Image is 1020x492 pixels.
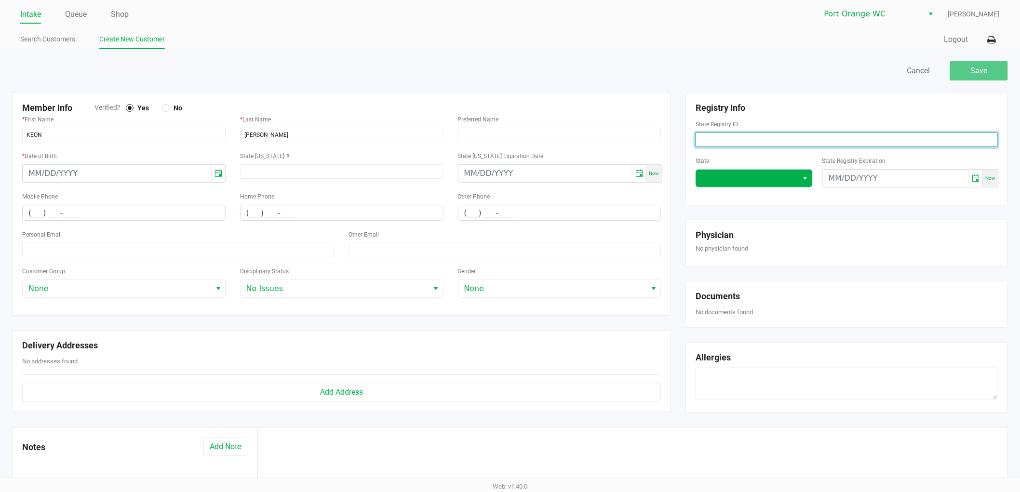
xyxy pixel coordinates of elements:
[28,283,205,294] span: None
[22,438,51,457] h5: Notes
[696,291,998,302] h5: Documents
[111,8,129,21] a: Shop
[696,308,753,316] span: No documents found
[240,152,289,160] label: State [US_STATE] #
[22,267,65,276] label: Customer Group
[203,438,247,456] button: Add Note
[948,9,1000,19] span: [PERSON_NAME]
[969,170,983,187] button: Toggle calendar
[23,205,225,220] input: Format: (999) 999-9999
[211,280,225,297] button: Select
[22,230,62,239] label: Personal Email
[696,352,731,363] h5: Allergies
[211,165,225,182] button: Toggle calendar
[99,33,165,45] a: Create New Customer
[907,66,930,75] span: Cancel
[464,283,641,294] span: None
[696,103,998,113] h5: Registry Info
[696,245,998,253] h6: No physician found
[22,383,661,402] button: Add Address
[493,483,527,490] span: Web: v1.40.0
[23,165,211,182] input: MM/DD/YYYY
[458,192,490,201] label: Other Phone
[944,34,968,45] button: Logout
[20,33,75,45] a: Search Customers
[557,476,709,489] span: Add/Select note from left panel
[798,170,812,187] button: Select
[240,192,274,201] label: Home Phone
[649,171,659,176] span: Now
[22,152,57,160] label: Date of Birth
[65,8,87,21] a: Queue
[458,267,476,276] label: Gender
[458,165,632,182] input: MM/DD/YYYY
[240,267,289,276] label: Disciplinary Status
[241,205,443,220] input: Format: (999) 999-9999
[349,230,379,239] label: Other Email
[22,358,78,365] span: No addresses found
[822,157,886,165] label: State Registry Expiration
[22,115,54,124] label: First Name
[22,340,661,351] h5: Delivery Addresses
[895,61,943,80] button: Cancel
[458,115,499,124] label: Preferred Name
[823,170,969,187] input: MM/DD/YYYY
[824,8,918,20] span: Port Orange WC
[458,152,544,160] label: State [US_STATE] Expiration Date
[986,175,996,181] span: Now
[246,283,423,294] span: No Issues
[632,165,646,182] button: Toggle calendar
[22,103,94,113] h5: Member Info
[696,157,709,165] label: State
[429,280,443,297] button: Select
[22,192,58,201] label: Mobile Phone
[20,8,41,21] a: Intake
[134,104,149,112] span: Yes
[924,5,938,23] button: Select
[94,103,126,113] span: Verified?
[170,104,182,112] span: No
[696,230,998,240] h5: Physician
[240,115,271,124] label: Last Name
[696,120,738,129] label: State Registry ID
[320,387,363,397] span: Add Address
[458,205,661,220] input: Format: (999) 999-9999
[646,280,660,297] button: Select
